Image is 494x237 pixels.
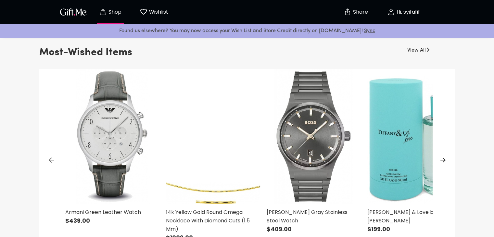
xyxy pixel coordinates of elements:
button: GiftMe Logo [58,8,89,16]
img: 14k Yellow Gold Round Omega Necklace With Diamond Cuts (1.5 Mm) [166,69,260,204]
p: $199.00 [367,225,462,233]
img: GiftMe Logo [59,7,88,17]
a: Armani Green Leather WatchArmani Green Leather Watch$439.00 [65,69,159,225]
div: Hugo Boss Gray Stainless Steel Watch[PERSON_NAME] Gray Stainless Steel Watch$409.00 [263,69,364,235]
h3: Most-Wished Items [39,44,132,61]
p: $439.00 [65,217,159,225]
p: Shop [107,9,121,15]
p: [PERSON_NAME] Gray Stainless Steel Watch [267,208,361,225]
img: secure [344,8,351,16]
p: Found us elsewhere? You may now access your Wish List and Store Credit directly on [DOMAIN_NAME]! [5,27,489,35]
p: Share [351,9,368,15]
p: Armani Green Leather Watch [65,208,159,217]
button: Share [345,1,367,23]
img: Tiffany & Love by Tiffany [367,69,462,204]
a: View All [407,44,426,54]
div: Armani Green Leather WatchArmani Green Leather Watch$439.00 [62,69,163,227]
img: Hugo Boss Gray Stainless Steel Watch [267,69,361,204]
p: Hi, syifafif [395,9,420,15]
div: Tiffany & Love by Tiffany[PERSON_NAME] & Love by [PERSON_NAME]$199.00 [364,69,465,235]
p: $409.00 [267,225,361,233]
button: Store page [93,2,128,22]
a: Sync [364,28,375,33]
p: 14k Yellow Gold Round Omega Necklace With Diamond Cuts (1.5 Mm) [166,208,260,233]
a: Hugo Boss Gray Stainless Steel Watch[PERSON_NAME] Gray Stainless Steel Watch$409.00 [267,69,361,233]
p: Wishlist [147,8,168,16]
a: Tiffany & Love by Tiffany[PERSON_NAME] & Love by [PERSON_NAME]$199.00 [367,69,462,233]
p: [PERSON_NAME] & Love by [PERSON_NAME] [367,208,462,225]
button: Wishlist page [136,2,172,22]
img: Armani Green Leather Watch [65,69,159,204]
button: Hi, syifafif [371,2,436,22]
